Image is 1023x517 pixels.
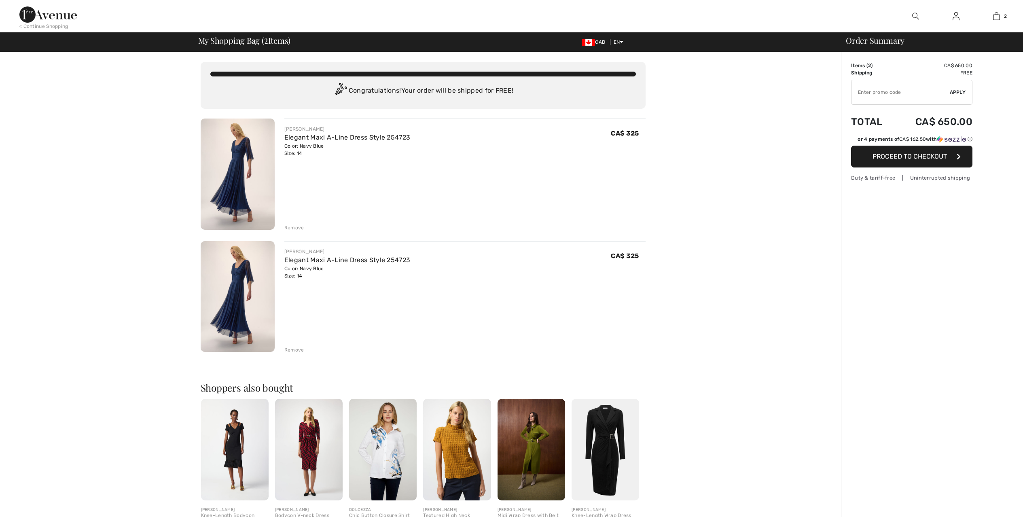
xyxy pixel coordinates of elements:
img: Midi Wrap Dress with Belt Style 253244 [498,399,565,500]
img: My Bag [993,11,1000,21]
div: [PERSON_NAME] [275,507,343,513]
div: or 4 payments ofCA$ 162.50withSezzle Click to learn more about Sezzle [851,136,972,146]
div: DOLCEZZA [349,507,417,513]
div: or 4 payments of with [858,136,972,143]
span: CA$ 162.50 [899,136,926,142]
a: Elegant Maxi A-Line Dress Style 254723 [284,133,410,141]
img: Textured High Neck Pullover Style 253256 [423,399,491,500]
a: Sign In [946,11,966,21]
td: CA$ 650.00 [894,108,972,136]
div: Color: Navy Blue Size: 14 [284,142,410,157]
td: CA$ 650.00 [894,62,972,69]
span: CA$ 325 [611,129,639,137]
td: Free [894,69,972,76]
td: Total [851,108,894,136]
span: Proceed to Checkout [873,153,947,160]
td: Items ( ) [851,62,894,69]
img: My Info [953,11,959,21]
img: Elegant Maxi A-Line Dress Style 254723 [201,119,275,230]
img: Bodycon V-neck Dress Style 253250 [275,399,343,500]
h2: Shoppers also bought [201,383,646,392]
div: Congratulations! Your order will be shipped for FREE! [210,83,636,99]
div: Duty & tariff-free | Uninterrupted shipping [851,174,972,182]
a: Elegant Maxi A-Line Dress Style 254723 [284,256,410,264]
span: 2 [1004,13,1007,20]
button: Proceed to Checkout [851,146,972,167]
img: search the website [912,11,919,21]
a: 2 [976,11,1016,21]
div: < Continue Shopping [19,23,68,30]
td: Shipping [851,69,894,76]
img: Knee-Length Wrap Dress Style 253145 [572,399,639,500]
img: Chic Button Closure Shirt Style 75673 [349,399,417,500]
input: Promo code [851,80,950,104]
img: Sezzle [937,136,966,143]
div: [PERSON_NAME] [498,507,565,513]
div: [PERSON_NAME] [201,507,269,513]
span: Apply [950,89,966,96]
div: [PERSON_NAME] [572,507,639,513]
img: Congratulation2.svg [333,83,349,99]
span: EN [614,39,624,45]
img: 1ère Avenue [19,6,77,23]
div: Order Summary [836,36,1018,44]
span: 2 [868,63,871,68]
img: Elegant Maxi A-Line Dress Style 254723 [201,241,275,352]
span: 2 [264,34,268,45]
span: CA$ 325 [611,252,639,260]
div: [PERSON_NAME] [423,507,491,513]
img: Knee-Length Bodycon Dress Style 241053 [201,399,269,500]
div: Remove [284,346,304,354]
span: CAD [582,39,608,45]
div: [PERSON_NAME] [284,125,410,133]
span: My Shopping Bag ( Items) [198,36,291,44]
div: Color: Navy Blue Size: 14 [284,265,410,280]
div: Remove [284,224,304,231]
div: [PERSON_NAME] [284,248,410,255]
img: Canadian Dollar [582,39,595,46]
